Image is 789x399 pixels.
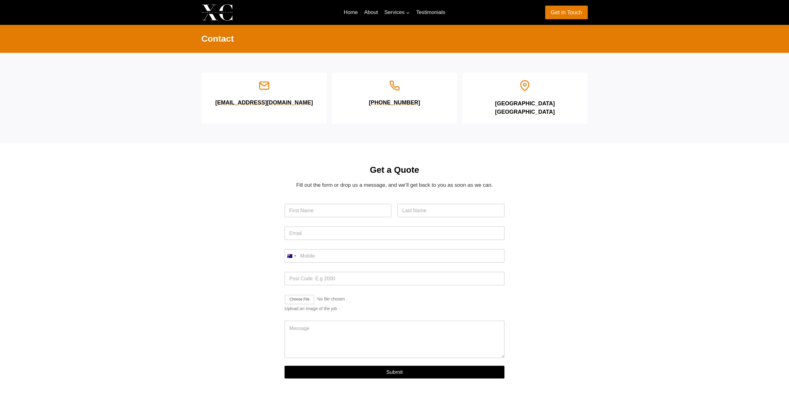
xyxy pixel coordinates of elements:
[202,32,588,45] h2: Contact
[339,91,450,107] a: [PHONE_NUMBER]
[413,5,448,20] a: Testimonials
[285,204,391,217] input: First Name
[361,5,381,20] a: About
[545,6,588,19] a: Get in Touch
[202,4,233,21] img: Xenos Civil
[341,5,448,20] nav: Primary Navigation
[285,163,504,177] h2: Get a Quote
[202,4,281,21] a: Xenos Civil
[285,249,504,263] input: Mobile
[397,204,504,217] input: Last Name
[209,91,319,107] a: [EMAIL_ADDRESS][DOMAIN_NAME]
[285,366,504,378] button: Submit
[285,227,504,240] input: Email
[384,8,410,16] span: Services
[285,306,504,311] div: Upload an Image of the job
[285,181,504,189] p: Fill out the form or drop us a message, and we’ll get back to you as soon as we can.
[285,249,298,263] button: Selected country
[341,5,361,20] a: Home
[285,272,504,285] input: Post Code: E.g 2000
[470,99,580,116] h6: [GEOGRAPHIC_DATA] [GEOGRAPHIC_DATA]
[238,7,281,17] p: Xenos Civil
[381,5,413,20] a: Services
